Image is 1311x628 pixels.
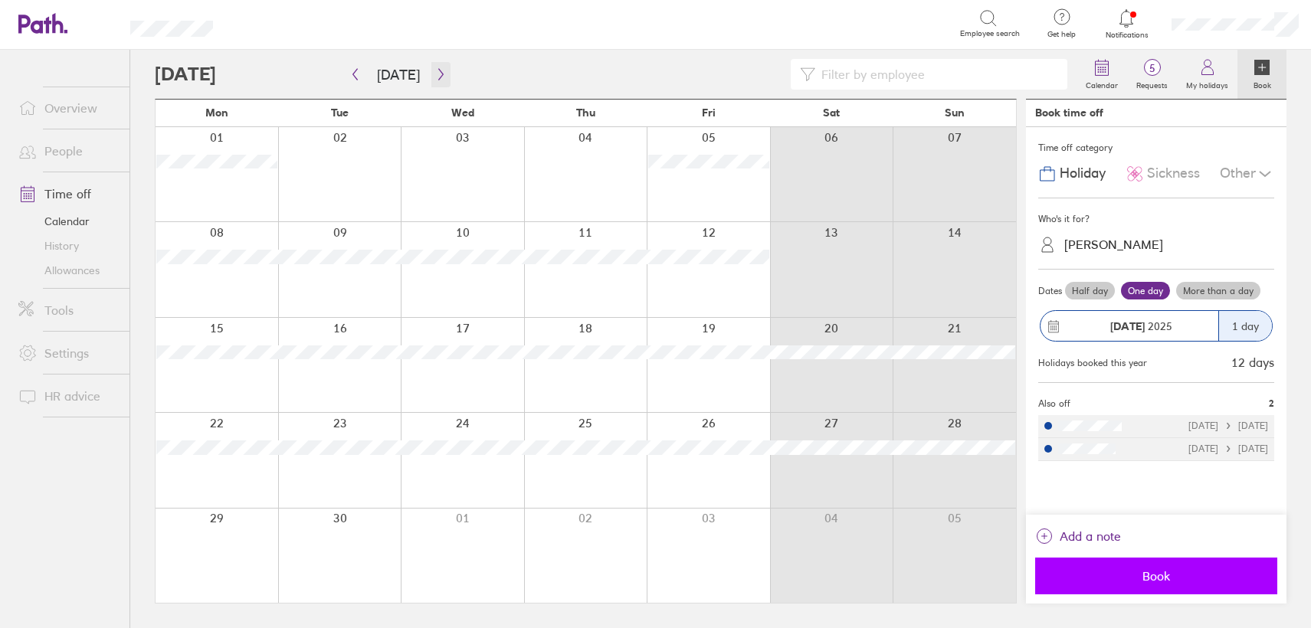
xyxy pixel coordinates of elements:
[960,29,1020,38] span: Employee search
[331,106,349,119] span: Tue
[1046,569,1267,583] span: Book
[6,258,129,283] a: Allowances
[1147,165,1200,182] span: Sickness
[702,106,716,119] span: Fri
[205,106,228,119] span: Mon
[1231,355,1274,369] div: 12 days
[1188,443,1268,454] div: [DATE] [DATE]
[1060,165,1106,182] span: Holiday
[1177,50,1237,99] a: My holidays
[6,381,129,411] a: HR advice
[6,234,129,258] a: History
[1102,8,1152,40] a: Notifications
[1121,282,1170,300] label: One day
[1220,159,1274,188] div: Other
[1127,77,1177,90] label: Requests
[1127,62,1177,74] span: 5
[451,106,474,119] span: Wed
[1037,30,1086,39] span: Get help
[1035,106,1103,119] div: Book time off
[1065,282,1115,300] label: Half day
[1060,524,1121,548] span: Add a note
[6,178,129,209] a: Time off
[1237,50,1286,99] a: Book
[1038,398,1070,409] span: Also off
[1038,136,1274,159] div: Time off category
[1244,77,1280,90] label: Book
[1038,208,1274,231] div: Who's it for?
[1176,282,1260,300] label: More than a day
[1102,31,1152,40] span: Notifications
[6,338,129,368] a: Settings
[815,60,1058,89] input: Filter by employee
[576,106,595,119] span: Thu
[1077,77,1127,90] label: Calendar
[1064,237,1163,252] div: [PERSON_NAME]
[6,136,129,166] a: People
[1177,77,1237,90] label: My holidays
[1110,320,1172,332] span: 2025
[6,93,129,123] a: Overview
[1035,524,1121,548] button: Add a note
[1035,558,1277,594] button: Book
[1127,50,1177,99] a: 5Requests
[1269,398,1274,409] span: 2
[823,106,840,119] span: Sat
[1038,358,1147,368] div: Holidays booked this year
[1038,303,1274,349] button: [DATE] 20251 day
[1188,420,1268,431] div: [DATE] [DATE]
[365,62,432,87] button: [DATE]
[6,209,129,234] a: Calendar
[254,16,293,30] div: Search
[1077,50,1127,99] a: Calendar
[945,106,965,119] span: Sun
[1038,286,1062,296] span: Dates
[1218,311,1272,341] div: 1 day
[1110,319,1145,333] strong: [DATE]
[6,295,129,325] a: Tools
